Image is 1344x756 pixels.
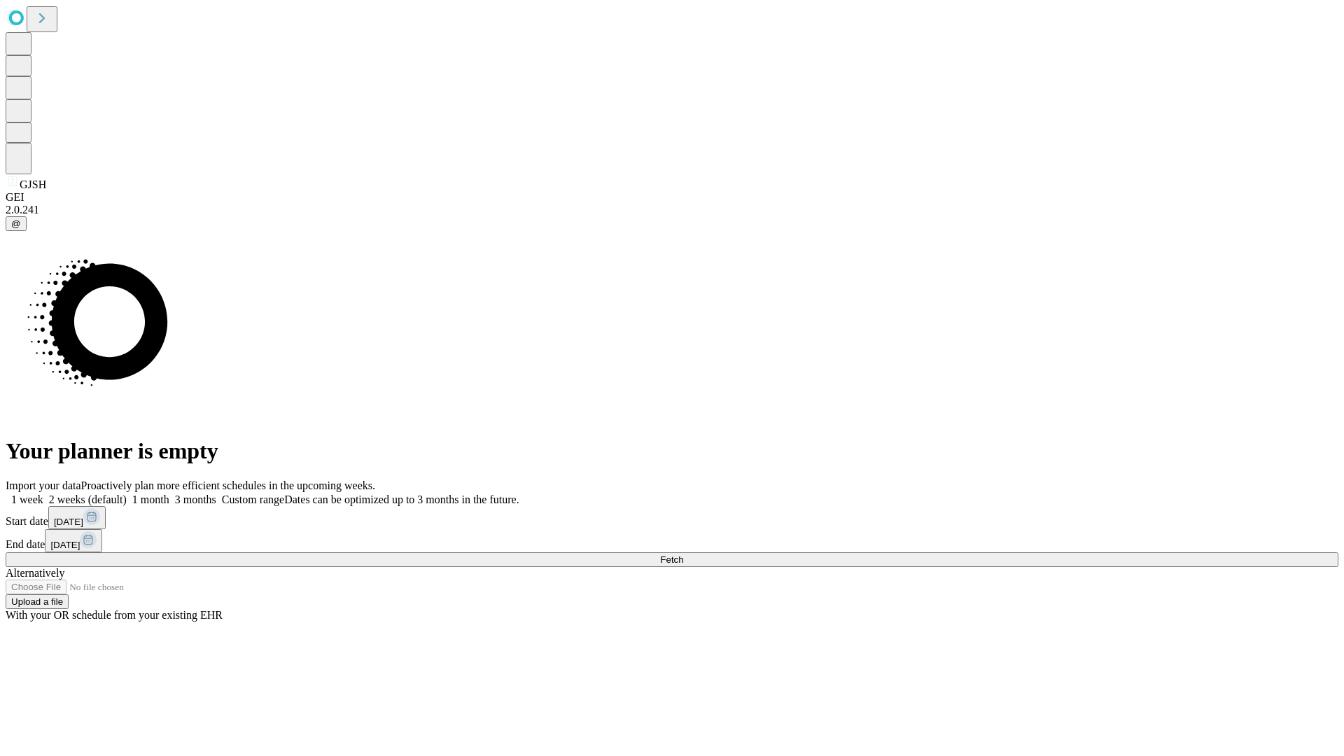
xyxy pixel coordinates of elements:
span: With your OR schedule from your existing EHR [6,609,223,621]
div: End date [6,529,1338,552]
span: [DATE] [50,540,80,550]
span: 1 week [11,493,43,505]
span: 3 months [175,493,216,505]
span: @ [11,218,21,229]
span: 2 weeks (default) [49,493,127,505]
span: GJSH [20,178,46,190]
span: Proactively plan more efficient schedules in the upcoming weeks. [81,479,375,491]
h1: Your planner is empty [6,438,1338,464]
span: Custom range [222,493,284,505]
span: Dates can be optimized up to 3 months in the future. [284,493,519,505]
span: Fetch [660,554,683,565]
div: Start date [6,506,1338,529]
button: [DATE] [45,529,102,552]
span: 1 month [132,493,169,505]
span: Alternatively [6,567,64,579]
button: @ [6,216,27,231]
button: [DATE] [48,506,106,529]
button: Upload a file [6,594,69,609]
button: Fetch [6,552,1338,567]
div: 2.0.241 [6,204,1338,216]
div: GEI [6,191,1338,204]
span: [DATE] [54,517,83,527]
span: Import your data [6,479,81,491]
